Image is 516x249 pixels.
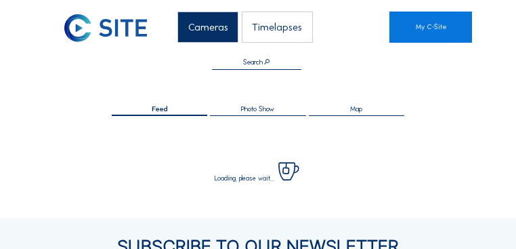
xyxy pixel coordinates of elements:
[350,106,362,113] span: Map
[241,106,274,113] span: Photo Show
[215,175,274,181] span: Loading, please wait...
[177,12,238,43] div: Cameras
[152,106,168,113] span: Feed
[389,12,472,43] a: My C-Site
[64,12,100,43] a: C-SITE Logo
[64,14,147,42] img: C-SITE Logo
[242,12,313,43] div: Timelapses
